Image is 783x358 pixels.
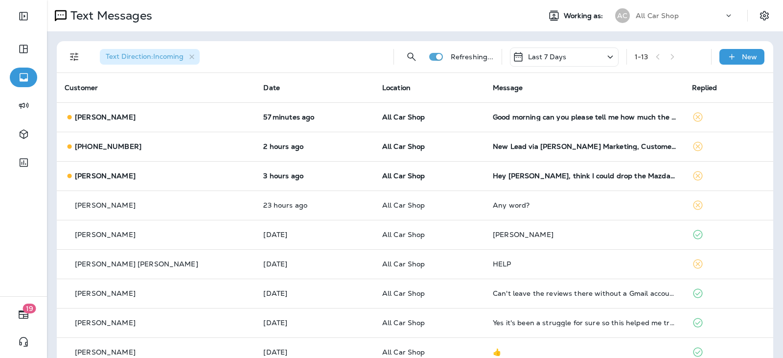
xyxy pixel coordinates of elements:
button: Expand Sidebar [10,6,37,26]
span: Working as: [564,12,605,20]
div: Yes it's been a struggle for sure so this helped me tremendously and couldn't have came at a bett... [493,319,676,327]
span: Text Direction : Incoming [106,52,184,61]
div: Ty [493,231,676,239]
span: All Car Shop [382,142,425,151]
span: Date [263,83,280,92]
p: [PERSON_NAME] [75,113,136,121]
p: [PERSON_NAME] [75,319,136,327]
div: Good morning can you please tell me how much the cost for an oil change and how soon can it be do... [493,113,676,121]
div: Hey Jose, think I could drop the Mazda off for an oil change today and have it done before 3? [493,172,676,180]
div: HELP [493,260,676,268]
div: 👍 [493,348,676,356]
p: [PERSON_NAME] [PERSON_NAME] [75,260,198,268]
p: [PHONE_NUMBER] [75,143,141,150]
span: All Car Shop [382,171,425,180]
div: New Lead via Merrick Marketing, Customer Name: Raul T., Contact info: Masked phone number availab... [493,143,676,150]
p: Oct 5, 2025 08:12 AM [263,289,366,297]
button: Search Messages [402,47,421,67]
p: Oct 2, 2025 02:10 PM [263,348,366,356]
p: All Car Shop [636,12,679,20]
span: All Car Shop [382,348,425,357]
p: [PERSON_NAME] [75,172,136,180]
span: All Car Shop [382,260,425,268]
p: Oct 6, 2025 07:59 AM [263,231,366,239]
div: Can't leave the reviews there without a Gmail account, which I do not and will never have. Any ot... [493,289,676,297]
div: Any word? [493,201,676,209]
button: Settings [756,7,773,24]
p: Oct 8, 2025 08:59 AM [263,172,366,180]
span: Customer [65,83,98,92]
p: New [742,53,757,61]
div: AC [615,8,630,23]
button: 19 [10,305,37,324]
span: Replied [692,83,717,92]
div: 1 - 13 [635,53,648,61]
p: Oct 2, 2025 07:17 PM [263,319,366,327]
p: Oct 8, 2025 09:59 AM [263,143,366,150]
span: All Car Shop [382,113,425,121]
span: Message [493,83,523,92]
p: [PERSON_NAME] [75,289,136,297]
p: Text Messages [67,8,152,23]
p: Oct 8, 2025 11:40 AM [263,113,366,121]
span: All Car Shop [382,230,425,239]
span: All Car Shop [382,318,425,327]
p: [PERSON_NAME] [75,348,136,356]
p: Last 7 Days [528,53,567,61]
span: Location [382,83,411,92]
p: Refreshing... [451,53,494,61]
p: [PERSON_NAME] [75,231,136,239]
div: Text Direction:Incoming [100,49,200,65]
p: Oct 6, 2025 03:45 AM [263,260,366,268]
p: Oct 7, 2025 01:33 PM [263,201,366,209]
span: All Car Shop [382,201,425,210]
button: Filters [65,47,84,67]
span: All Car Shop [382,289,425,298]
p: [PERSON_NAME] [75,201,136,209]
span: 19 [23,304,36,313]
